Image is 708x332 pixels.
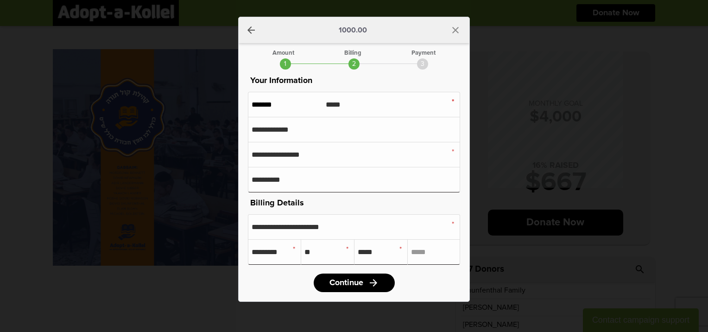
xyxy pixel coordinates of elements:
[248,74,460,87] p: Your Information
[314,274,395,292] a: Continuearrow_forward
[411,50,436,56] div: Payment
[246,25,257,36] a: arrow_back
[280,58,291,70] div: 1
[348,58,360,70] div: 2
[417,58,428,70] div: 3
[248,197,460,210] p: Billing Details
[329,279,363,287] span: Continue
[339,26,367,34] p: 1000.00
[272,50,294,56] div: Amount
[368,277,379,288] i: arrow_forward
[344,50,361,56] div: Billing
[450,25,461,36] i: close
